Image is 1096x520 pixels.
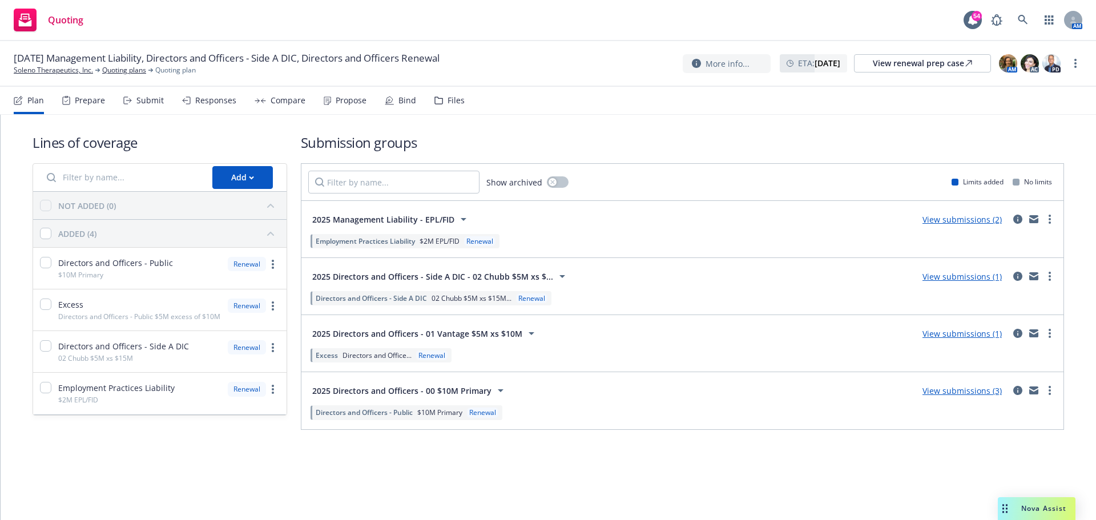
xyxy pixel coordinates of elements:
[316,293,427,303] span: Directors and Officers - Side A DIC
[266,299,280,313] a: more
[486,176,542,188] span: Show archived
[312,385,491,397] span: 2025 Directors and Officers - 00 $10M Primary
[312,328,522,340] span: 2025 Directors and Officers - 01 Vantage $5M xs $10M
[266,382,280,396] a: more
[228,299,266,313] div: Renewal
[1011,384,1025,397] a: circleInformation
[316,350,338,360] span: Excess
[922,328,1002,339] a: View submissions (1)
[301,133,1064,152] h1: Submission groups
[58,299,83,311] span: Excess
[815,58,840,68] strong: [DATE]
[58,340,189,352] span: Directors and Officers - Side A DIC
[308,379,511,402] button: 2025 Directors and Officers - 00 $10M Primary
[27,96,44,105] div: Plan
[58,224,280,243] button: ADDED (4)
[985,9,1008,31] a: Report a Bug
[972,11,982,21] div: 54
[1027,212,1041,226] a: mail
[58,353,133,363] span: 02 Chubb $5M xs $15M
[212,166,273,189] button: Add
[308,322,542,345] button: 2025 Directors and Officers - 01 Vantage $5M xs $10M
[312,271,553,283] span: 2025 Directors and Officers - Side A DIC - 02 Chubb $5M xs $...
[1021,503,1066,513] span: Nova Assist
[266,341,280,354] a: more
[1043,384,1057,397] a: more
[58,200,116,212] div: NOT ADDED (0)
[316,408,413,417] span: Directors and Officers - Public
[1042,54,1061,72] img: photo
[14,51,440,65] span: [DATE] Management Liability, Directors and Officers - Side A DIC, Directors and Officers Renewal
[873,55,972,72] div: View renewal prep case
[231,167,254,188] div: Add
[58,312,220,321] span: Directors and Officers - Public $5M excess of $10M
[998,497,1012,520] div: Drag to move
[1027,384,1041,397] a: mail
[58,382,175,394] span: Employment Practices Liability
[1011,269,1025,283] a: circleInformation
[58,270,103,280] span: $10M Primary
[136,96,164,105] div: Submit
[308,171,479,194] input: Filter by name...
[312,213,454,225] span: 2025 Management Liability - EPL/FID
[1011,326,1025,340] a: circleInformation
[1012,9,1034,31] a: Search
[316,236,415,246] span: Employment Practices Liability
[48,15,83,25] span: Quoting
[40,166,205,189] input: Filter by name...
[271,96,305,105] div: Compare
[854,54,991,72] a: View renewal prep case
[266,257,280,271] a: more
[1013,177,1052,187] div: No limits
[467,408,498,417] div: Renewal
[58,228,96,240] div: ADDED (4)
[1011,212,1025,226] a: circleInformation
[228,257,266,271] div: Renewal
[683,54,771,73] button: More info...
[58,395,98,405] span: $2M EPL/FID
[228,382,266,396] div: Renewal
[1027,269,1041,283] a: mail
[155,65,196,75] span: Quoting plan
[398,96,416,105] div: Bind
[1043,212,1057,226] a: more
[102,65,146,75] a: Quoting plans
[195,96,236,105] div: Responses
[1021,54,1039,72] img: photo
[33,133,287,152] h1: Lines of coverage
[516,293,547,303] div: Renewal
[1043,269,1057,283] a: more
[308,265,573,288] button: 2025 Directors and Officers - Side A DIC - 02 Chubb $5M xs $...
[922,385,1002,396] a: View submissions (3)
[999,54,1017,72] img: photo
[342,350,412,360] span: Directors and Office...
[336,96,366,105] div: Propose
[417,408,462,417] span: $10M Primary
[998,497,1075,520] button: Nova Assist
[14,65,93,75] a: Soleno Therapeutics, Inc.
[922,214,1002,225] a: View submissions (2)
[706,58,750,70] span: More info...
[1038,9,1061,31] a: Switch app
[1069,57,1082,70] a: more
[1043,326,1057,340] a: more
[416,350,448,360] div: Renewal
[464,236,495,246] div: Renewal
[922,271,1002,282] a: View submissions (1)
[58,257,173,269] span: Directors and Officers - Public
[308,208,474,231] button: 2025 Management Liability - EPL/FID
[448,96,465,105] div: Files
[420,236,460,246] span: $2M EPL/FID
[798,57,840,69] span: ETA :
[228,340,266,354] div: Renewal
[432,293,511,303] span: 02 Chubb $5M xs $15M...
[9,4,88,36] a: Quoting
[58,196,280,215] button: NOT ADDED (0)
[1027,326,1041,340] a: mail
[952,177,1004,187] div: Limits added
[75,96,105,105] div: Prepare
